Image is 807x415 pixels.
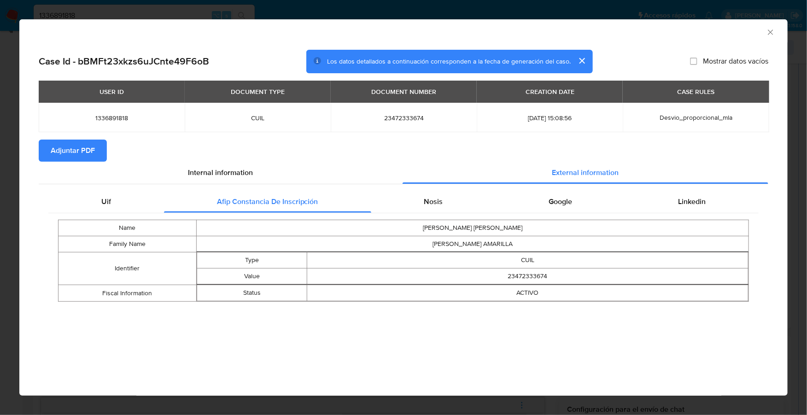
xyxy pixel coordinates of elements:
[552,167,619,178] span: External information
[197,252,307,268] td: Type
[307,285,749,301] td: ACTIVO
[51,140,95,161] span: Adjuntar PDF
[197,285,307,301] td: Status
[50,114,174,122] span: 1336891818
[571,50,593,72] button: cerrar
[196,220,749,236] td: [PERSON_NAME] [PERSON_NAME]
[39,55,209,67] h2: Case Id - bBMFt23xkzs6uJCnte49F6oB
[101,196,111,207] span: Uif
[19,19,788,396] div: closure-recommendation-modal
[307,252,749,268] td: CUIL
[39,140,107,162] button: Adjuntar PDF
[672,84,720,99] div: CASE RULES
[660,113,732,122] span: Desvio_proporcional_mla
[424,196,443,207] span: Nosis
[48,191,759,213] div: Detailed external info
[58,236,197,252] td: Family Name
[39,162,768,184] div: Detailed info
[307,268,749,284] td: 23472333674
[196,114,320,122] span: CUIL
[488,114,612,122] span: [DATE] 15:08:56
[225,84,290,99] div: DOCUMENT TYPE
[766,28,774,36] button: Cerrar ventana
[94,84,129,99] div: USER ID
[188,167,253,178] span: Internal information
[703,57,768,66] span: Mostrar datos vacíos
[678,196,706,207] span: Linkedin
[327,57,571,66] span: Los datos detallados a continuación corresponden a la fecha de generación del caso.
[690,58,697,65] input: Mostrar datos vacíos
[366,84,442,99] div: DOCUMENT NUMBER
[196,236,749,252] td: [PERSON_NAME] AMARILLA
[342,114,466,122] span: 23472333674
[520,84,580,99] div: CREATION DATE
[58,252,197,285] td: Identifier
[217,196,318,207] span: Afip Constancia De Inscripción
[549,196,572,207] span: Google
[197,268,307,284] td: Value
[58,220,197,236] td: Name
[58,285,197,301] td: Fiscal Information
